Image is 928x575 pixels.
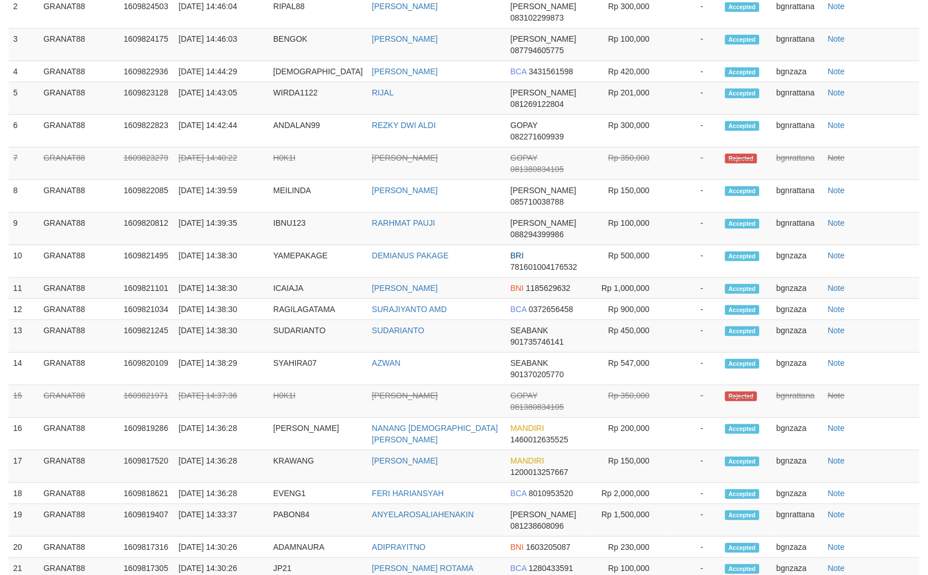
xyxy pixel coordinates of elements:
[269,147,368,180] td: H0K1I
[511,2,576,11] span: [PERSON_NAME]
[772,418,823,450] td: bgnzaza
[587,450,667,483] td: Rp 150,000
[828,542,845,552] a: Note
[828,391,845,400] a: Note
[667,213,720,245] td: -
[372,456,438,465] a: [PERSON_NAME]
[119,504,174,537] td: 1609819407
[772,504,823,537] td: bgnrattana
[772,115,823,147] td: bgnrattana
[511,99,564,109] span: Copy 081269122804 to clipboard
[511,88,576,97] span: [PERSON_NAME]
[39,450,119,483] td: GRANAT88
[511,391,537,400] span: GOPAY
[9,483,39,504] td: 18
[511,564,527,573] span: BCA
[174,61,269,82] td: [DATE] 14:44:29
[269,299,368,320] td: RAGILAGATAMA
[372,67,438,76] a: [PERSON_NAME]
[725,67,759,77] span: Accepted
[39,180,119,213] td: GRANAT88
[828,489,845,498] a: Note
[372,283,438,293] a: [PERSON_NAME]
[667,82,720,115] td: -
[372,88,394,97] a: RIJAL
[828,424,845,433] a: Note
[772,29,823,61] td: bgnrattana
[372,2,438,11] a: [PERSON_NAME]
[725,359,759,369] span: Accepted
[372,34,438,43] a: [PERSON_NAME]
[828,34,845,43] a: Note
[828,218,845,227] a: Note
[119,115,174,147] td: 1609822823
[529,305,573,314] span: Copy 0372656458 to clipboard
[772,537,823,558] td: bgnzaza
[39,537,119,558] td: GRANAT88
[511,510,576,519] span: [PERSON_NAME]
[667,537,720,558] td: -
[667,504,720,537] td: -
[587,29,667,61] td: Rp 100,000
[725,457,759,466] span: Accepted
[587,483,667,504] td: Rp 2,000,000
[174,483,269,504] td: [DATE] 14:36:28
[269,504,368,537] td: PABON84
[269,61,368,82] td: [DEMOGRAPHIC_DATA]
[587,320,667,353] td: Rp 450,000
[119,320,174,353] td: 1609821245
[39,147,119,180] td: GRANAT88
[174,385,269,418] td: [DATE] 14:37:36
[119,82,174,115] td: 1609823128
[667,320,720,353] td: -
[9,299,39,320] td: 12
[372,251,449,260] a: DEMIANUS PAKAGE
[511,197,564,206] span: Copy 085710038788 to clipboard
[39,115,119,147] td: GRANAT88
[39,483,119,504] td: GRANAT88
[119,147,174,180] td: 1609823279
[174,450,269,483] td: [DATE] 14:36:28
[667,278,720,299] td: -
[174,213,269,245] td: [DATE] 14:39:35
[511,13,564,22] span: Copy 083102299873 to clipboard
[39,61,119,82] td: GRANAT88
[174,147,269,180] td: [DATE] 14:40:22
[39,299,119,320] td: GRANAT88
[269,537,368,558] td: ADAMNAURA
[511,337,564,346] span: Copy 901735746141 to clipboard
[39,320,119,353] td: GRANAT88
[587,245,667,278] td: Rp 500,000
[511,67,527,76] span: BCA
[174,82,269,115] td: [DATE] 14:43:05
[511,121,537,130] span: GOPAY
[587,418,667,450] td: Rp 200,000
[511,218,576,227] span: [PERSON_NAME]
[725,284,759,294] span: Accepted
[772,320,823,353] td: bgnzaza
[511,521,564,530] span: Copy 081238608096 to clipboard
[725,89,759,98] span: Accepted
[772,299,823,320] td: bgnzaza
[725,251,759,261] span: Accepted
[667,299,720,320] td: -
[667,245,720,278] td: -
[529,67,573,76] span: Copy 3431561598 to clipboard
[828,251,845,260] a: Note
[511,424,544,433] span: MANDIRI
[372,153,438,162] a: [PERSON_NAME]
[511,456,544,465] span: MANDIRI
[828,305,845,314] a: Note
[587,278,667,299] td: Rp 1,000,000
[39,278,119,299] td: GRANAT88
[9,180,39,213] td: 8
[828,564,845,573] a: Note
[772,82,823,115] td: bgnrattana
[511,489,527,498] span: BCA
[772,61,823,82] td: bgnzaza
[269,320,368,353] td: SUDARIANTO
[772,483,823,504] td: bgnzaza
[511,165,564,174] span: Copy 081380834105 to clipboard
[119,213,174,245] td: 1609820812
[828,186,845,195] a: Note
